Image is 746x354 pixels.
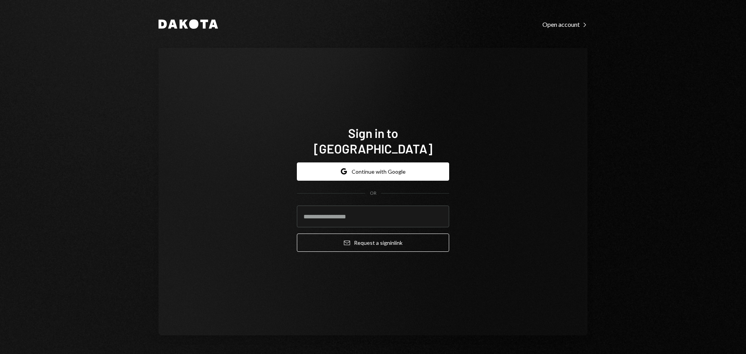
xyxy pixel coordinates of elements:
[542,21,587,28] div: Open account
[542,20,587,28] a: Open account
[297,162,449,181] button: Continue with Google
[370,190,376,197] div: OR
[297,125,449,156] h1: Sign in to [GEOGRAPHIC_DATA]
[297,234,449,252] button: Request a signinlink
